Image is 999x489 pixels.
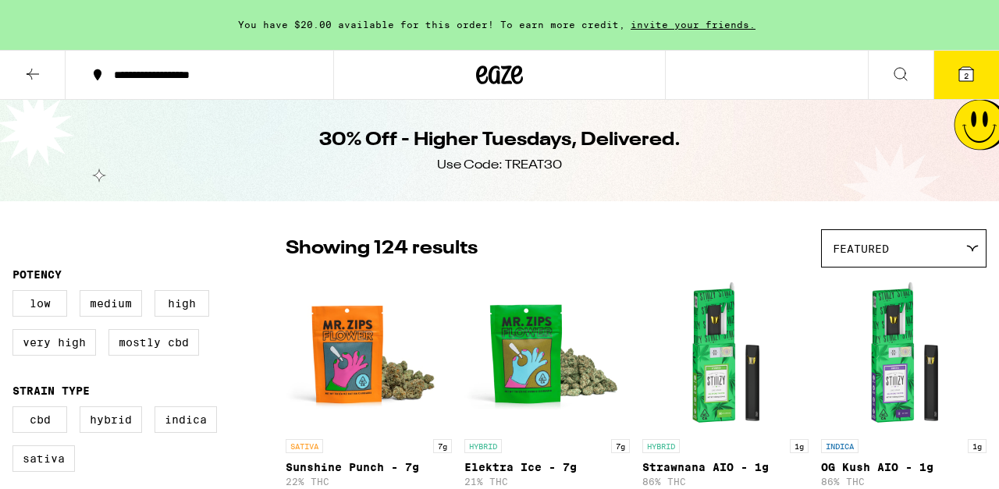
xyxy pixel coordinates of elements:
[80,290,142,317] label: Medium
[826,275,982,431] img: STIIIZY - OG Kush AIO - 1g
[821,461,987,473] p: OG Kush AIO - 1g
[286,439,323,453] p: SATIVA
[12,406,67,433] label: CBD
[821,439,859,453] p: INDICA
[968,439,987,453] p: 1g
[319,127,681,154] h1: 30% Off - Higher Tuesdays, Delivered.
[12,268,62,281] legend: Potency
[238,19,625,30] span: You have $20.00 available for this order! To earn more credit,
[464,477,631,487] p: 21% THC
[821,477,987,487] p: 86% THC
[642,439,680,453] p: HYBRID
[464,461,631,473] p: Elektra Ice - 7g
[833,243,889,255] span: Featured
[286,477,452,487] p: 22% THC
[642,477,809,487] p: 86% THC
[437,157,562,174] div: Use Code: TREAT30
[625,19,761,30] span: invite your friends.
[286,275,452,431] img: Mr. Zips - Sunshine Punch - 7g
[464,439,502,453] p: HYBRID
[80,406,142,433] label: Hybrid
[964,71,969,80] span: 2
[647,275,803,431] img: STIIIZY - Strawnana AIO - 1g
[898,442,983,481] iframe: Opens a widget where you can find more information
[108,329,199,356] label: Mostly CBD
[12,384,90,397] legend: Strain Type
[790,439,809,453] p: 1g
[642,461,809,473] p: Strawnana AIO - 1g
[12,290,67,317] label: Low
[155,406,217,433] label: Indica
[933,51,999,99] button: 2
[12,445,75,472] label: Sativa
[464,275,631,431] img: Mr. Zips - Elektra Ice - 7g
[155,290,209,317] label: High
[286,461,452,473] p: Sunshine Punch - 7g
[611,439,630,453] p: 7g
[433,439,452,453] p: 7g
[286,236,478,262] p: Showing 124 results
[12,329,96,356] label: Very High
